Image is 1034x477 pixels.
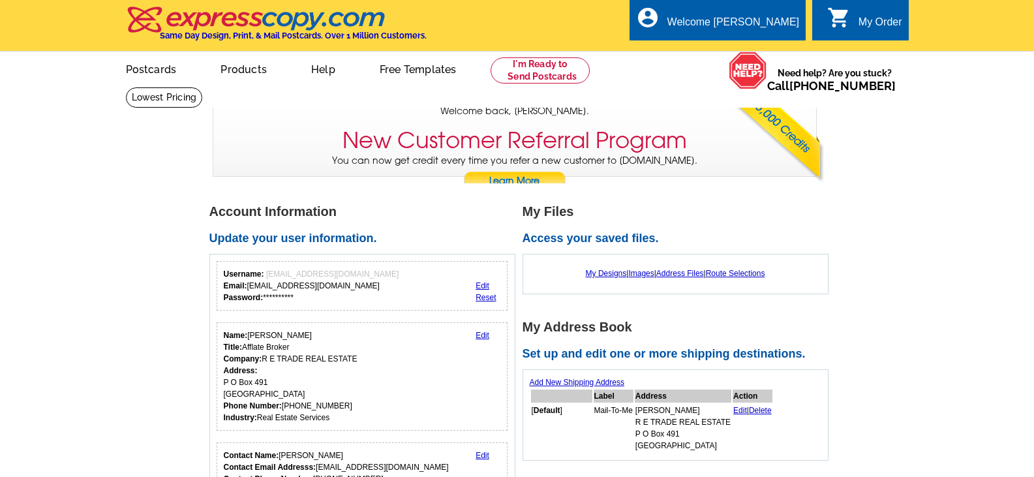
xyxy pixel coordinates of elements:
[224,269,264,279] strong: Username:
[733,404,772,452] td: |
[523,205,836,219] h1: My Files
[789,79,896,93] a: [PHONE_NUMBER]
[217,322,508,431] div: Your personal details.
[440,104,589,118] span: Welcome back, [PERSON_NAME].
[105,53,198,84] a: Postcards
[523,232,836,246] h2: Access your saved files.
[594,404,633,452] td: Mail-To-Me
[729,52,767,89] img: help
[531,404,592,452] td: [ ]
[224,354,262,363] strong: Company:
[217,261,508,311] div: Your login information.
[706,269,765,278] a: Route Selections
[767,79,896,93] span: Call
[476,451,489,460] a: Edit
[530,261,821,286] div: | | |
[209,232,523,246] h2: Update your user information.
[224,451,279,460] strong: Contact Name:
[266,269,399,279] span: [EMAIL_ADDRESS][DOMAIN_NAME]
[463,172,566,191] a: Learn More
[767,67,902,93] span: Need help? Are you stuck?
[656,269,704,278] a: Address Files
[586,269,627,278] a: My Designs
[224,343,242,352] strong: Title:
[667,16,799,35] div: Welcome [PERSON_NAME]
[359,53,478,84] a: Free Templates
[224,331,248,340] strong: Name:
[733,406,747,415] a: Edit
[476,331,489,340] a: Edit
[224,401,282,410] strong: Phone Number:
[628,269,654,278] a: Images
[290,53,356,84] a: Help
[530,378,624,387] a: Add New Shipping Address
[213,154,816,191] p: You can now get credit every time you refer a new customer to [DOMAIN_NAME].
[733,390,772,403] th: Action
[476,281,489,290] a: Edit
[342,127,687,154] h3: New Customer Referral Program
[827,14,902,31] a: shopping_cart My Order
[160,31,427,40] h4: Same Day Design, Print, & Mail Postcards. Over 1 Million Customers.
[200,53,288,84] a: Products
[636,6,660,29] i: account_circle
[224,293,264,302] strong: Password:
[523,347,836,362] h2: Set up and edit one or more shipping destinations.
[827,6,851,29] i: shopping_cart
[635,390,731,403] th: Address
[749,406,772,415] a: Delete
[534,406,560,415] b: Default
[594,390,633,403] th: Label
[209,205,523,219] h1: Account Information
[224,330,357,423] div: [PERSON_NAME] Afflate Broker R E TRADE REAL ESTATE P O Box 491 [GEOGRAPHIC_DATA] [PHONE_NUMBER] R...
[859,16,902,35] div: My Order
[126,16,427,40] a: Same Day Design, Print, & Mail Postcards. Over 1 Million Customers.
[224,463,316,472] strong: Contact Email Addresss:
[224,281,247,290] strong: Email:
[635,404,731,452] td: [PERSON_NAME] R E TRADE REAL ESTATE P O Box 491 [GEOGRAPHIC_DATA]
[523,320,836,334] h1: My Address Book
[224,366,258,375] strong: Address:
[224,413,257,422] strong: Industry:
[476,293,496,302] a: Reset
